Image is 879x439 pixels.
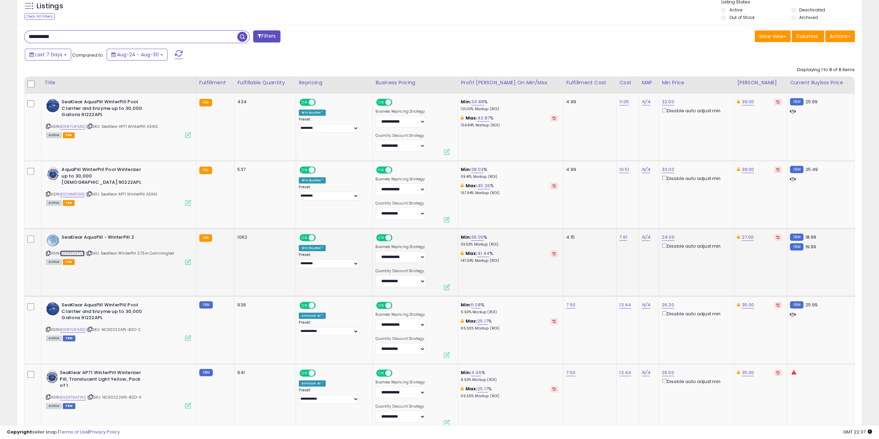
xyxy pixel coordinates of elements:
div: % [461,250,558,263]
small: FBA [199,99,212,106]
span: OFF [391,370,402,376]
div: Disable auto adjust min [662,174,729,182]
span: ON [300,235,309,241]
div: seller snap | | [7,429,120,436]
div: Preset: [299,252,367,268]
img: 41QprrIJ4RL._SL40_.jpg [46,99,60,113]
div: ASIN: [46,166,191,205]
b: Min: [461,234,471,240]
a: 25.17 [477,318,488,325]
a: N/A [642,98,650,105]
button: Actions [825,30,855,42]
span: OFF [315,370,326,376]
div: Win BuyBox * [299,177,326,183]
div: Preset: [299,185,367,200]
div: Win BuyBox * [299,109,326,116]
span: FBM [63,335,75,341]
span: 2025-09-7 22:37 GMT [843,429,872,435]
b: Max: [465,182,477,189]
span: FBA [63,200,75,206]
small: FBM [790,301,803,308]
label: Quantity Discount Strategy: [375,404,426,409]
span: ON [300,303,309,308]
a: 36.00 [471,234,484,241]
button: Columns [792,30,824,42]
div: % [461,166,558,179]
a: N/A [642,369,650,376]
b: Min: [461,98,471,105]
span: ON [377,99,385,105]
div: 1062 [237,234,290,240]
div: 4.99 [566,166,611,173]
span: OFF [391,99,402,105]
a: 35.00 [742,369,754,376]
img: 41QprrIJ4RL._SL40_.jpg [46,302,60,316]
span: | SKU: SeaKlear AP71 WinterPill ASIN2 [86,124,158,129]
span: 18.99 [805,234,816,240]
div: ASIN: [46,302,191,340]
small: FBA [199,234,212,242]
span: ON [377,303,385,308]
span: 25.99 [805,302,818,308]
div: Clear All Filters [24,13,55,20]
a: N/A [642,302,650,308]
a: B018YLW5NQ [60,124,85,130]
b: Max: [465,318,477,324]
div: Disable auto adjust min [662,107,729,114]
span: All listings currently available for purchase on Amazon [46,200,62,206]
a: 39.00 [742,98,754,105]
label: Business Repricing Strategy: [375,380,426,385]
span: ON [377,370,385,376]
div: ASIN: [46,370,191,408]
a: 27.00 [742,234,754,241]
button: Aug-24 - Aug-30 [107,49,168,60]
a: B00479AFWS [60,394,86,400]
b: AquaPill WinterPill Pool Winterizer up to 30,000 [DEMOGRAPHIC_DATA] 90222APL [61,166,145,188]
small: FBM [790,166,803,173]
span: ON [377,235,385,241]
div: 939 [237,302,290,308]
span: OFF [315,303,326,308]
div: ASIN: [46,99,191,137]
span: ON [300,167,309,173]
a: 34.88 [471,98,484,105]
span: OFF [315,235,326,241]
label: Business Repricing Strategy: [375,177,426,182]
a: N/A [642,166,650,173]
label: Business Repricing Strategy: [375,245,426,249]
div: % [461,234,558,247]
span: ON [377,167,385,173]
div: Win BuyBox * [299,245,326,251]
b: SeaKlear AquaPill WinterPill Pool Clarifier and Enzyme up to 30,000 Gallons 91222APL [61,99,145,120]
strong: Copyright [7,429,32,435]
button: Last 7 Days [25,49,71,60]
label: Business Repricing Strategy: [375,109,426,114]
div: % [461,318,558,331]
span: OFF [315,99,326,105]
div: MAP [642,79,656,86]
span: All listings currently available for purchase on Amazon [46,403,62,409]
label: Out of Stock [729,15,754,20]
a: 33.00 [662,166,674,173]
p: 8.63% Markup (ROI) [461,378,558,382]
p: 101.00% Markup (ROI) [461,107,558,112]
a: 7.50 [566,302,575,308]
b: SeaKlear AquaPill WinterPill Pool Clarifier and Enzyme up to 30,000 Gallons 91222APL [61,302,145,323]
h5: Listings [37,1,63,11]
a: 4.46 [471,369,481,376]
a: 43.87 [477,115,490,122]
label: Quantity Discount Strategy: [375,336,426,341]
div: Amazon AI * [299,313,326,319]
a: 35.00 [742,302,754,308]
small: FBM [790,98,803,105]
a: 41.44 [477,250,489,257]
a: 45.26 [477,182,490,189]
span: 19.99 [805,244,816,250]
a: 13.44 [619,302,631,308]
div: 434 [237,99,290,105]
span: Aug-24 - Aug-30 [117,51,159,58]
div: 4.99 [566,99,611,105]
small: FBM [790,243,803,250]
span: ON [300,370,309,376]
a: 13.44 [619,369,631,376]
